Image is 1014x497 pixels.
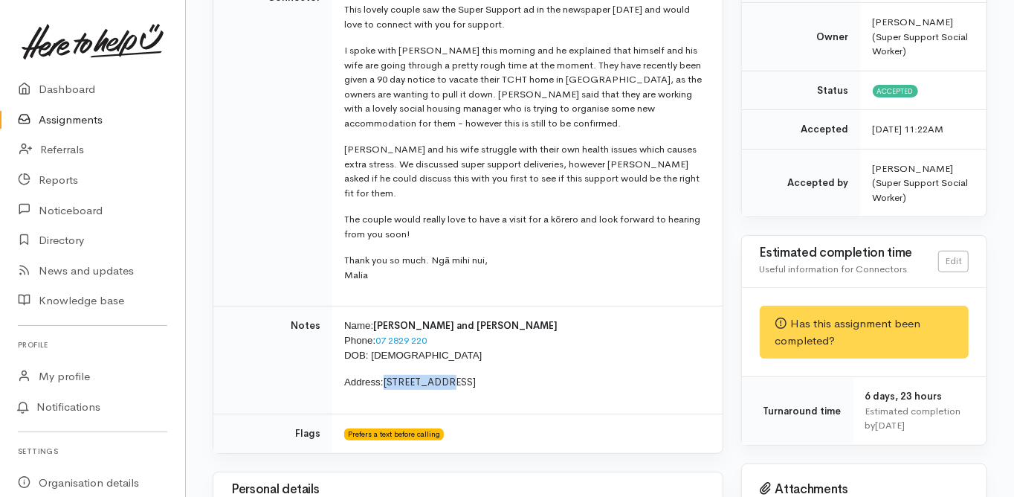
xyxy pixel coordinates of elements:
td: Status [742,71,861,110]
p: [PERSON_NAME] and his wife struggle with their own health issues which causes extra stress. We di... [344,142,705,200]
p: I spoke with [PERSON_NAME] this morning and he explained that himself and his wife are going thro... [344,43,705,130]
span: Accepted [873,85,918,97]
time: [DATE] [876,419,905,432]
h3: Estimated completion time [760,246,938,260]
h3: Attachments [760,482,969,497]
h6: Settings [18,441,167,461]
span: Prefers a text before calling [344,429,444,440]
p: This lovely couple saw the Super Support ad in the newspaper [DATE] and would love to connect wit... [344,2,705,31]
h3: Personal details [231,483,705,497]
td: Owner [742,3,861,71]
td: [PERSON_NAME] (Super Support Social Worker) [861,149,986,217]
span: DOB: [DEMOGRAPHIC_DATA] [344,350,482,361]
span: Address: [344,376,384,388]
td: Accepted [742,110,861,150]
p: The couple would really love to have a visit for a kōrero and look forward to hearing from you soon! [344,212,705,241]
span: [PERSON_NAME] (Super Support Social Worker) [873,16,969,57]
td: Accepted by [742,149,861,217]
span: Phone: [344,335,375,346]
span: [PERSON_NAME] and [PERSON_NAME] [373,319,558,332]
div: Estimated completion by [865,404,969,433]
div: Has this assignment been completed? [760,306,969,359]
time: [DATE] 11:22AM [873,123,944,135]
td: Turnaround time [742,377,853,445]
td: Flags [213,414,332,453]
span: Name: [344,320,373,331]
p: Thank you so much. Ngā mihi nui, Malia [344,253,705,282]
a: 07 2829 220 [375,334,427,347]
span: Useful information for Connectors [760,263,908,275]
span: 6 days, 23 hours [865,390,943,403]
td: Notes [213,307,332,414]
span: [STREET_ADDRESS] [384,376,477,388]
h6: Profile [18,335,167,355]
a: Edit [938,251,969,272]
